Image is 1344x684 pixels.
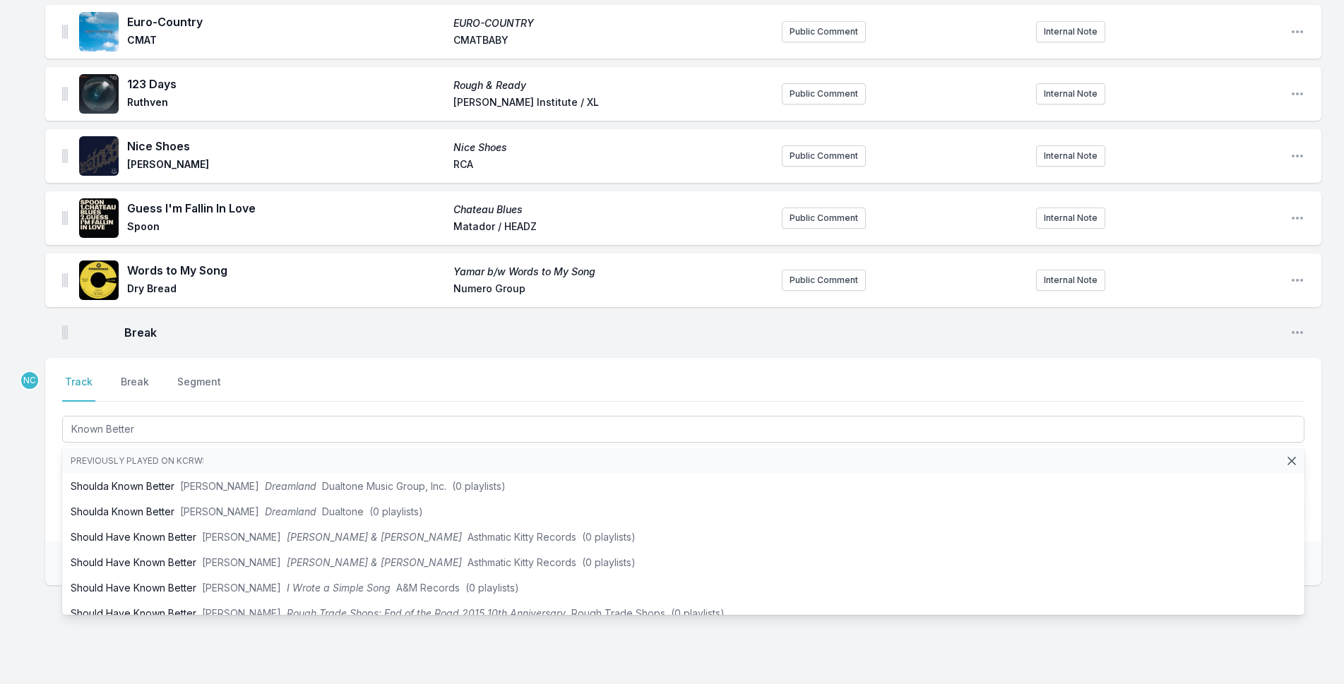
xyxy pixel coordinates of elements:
[79,260,119,300] img: Yamar b/w Words to My Song
[468,531,576,543] span: Asthmatic Kitty Records
[287,607,566,619] span: Rough Trade Shops: End of the Road 2015 10th Anniversary
[202,556,281,568] span: [PERSON_NAME]
[287,531,462,543] span: [PERSON_NAME] & [PERSON_NAME]
[202,582,281,594] span: [PERSON_NAME]
[62,87,68,101] img: Drag Handle
[62,211,68,225] img: Drag Handle
[180,480,259,492] span: [PERSON_NAME]
[265,505,316,517] span: Dreamland
[180,505,259,517] span: [PERSON_NAME]
[453,265,771,279] span: Yamar b/w Words to My Song
[62,474,1304,499] li: Shoulda Known Better
[1290,149,1304,163] button: Open playlist item options
[465,582,519,594] span: (0 playlists)
[1036,83,1105,104] button: Internal Note
[79,12,119,52] img: EURO-COUNTRY
[62,499,1304,524] li: Shoulda Known Better
[127,220,445,236] span: Spoon
[265,480,316,492] span: Dreamland
[127,157,445,174] span: [PERSON_NAME]
[62,273,68,287] img: Drag Handle
[453,140,771,155] span: Nice Shoes
[452,480,506,492] span: (0 playlists)
[571,607,665,619] span: Rough Trade Shops
[62,416,1304,443] input: Track Title
[453,33,771,50] span: CMATBABY
[202,607,281,619] span: [PERSON_NAME]
[671,607,725,619] span: (0 playlists)
[453,78,771,92] span: Rough & Ready
[174,375,224,402] button: Segment
[127,262,445,279] span: Words to My Song
[468,556,576,568] span: Asthmatic Kitty Records
[287,556,462,568] span: [PERSON_NAME] & [PERSON_NAME]
[127,33,445,50] span: CMAT
[62,550,1304,575] li: Should Have Known Better
[1036,145,1105,167] button: Internal Note
[62,448,1304,474] li: Previously played on KCRW:
[287,582,391,594] span: I Wrote a Simple Song
[62,524,1304,550] li: Should Have Known Better
[782,21,866,42] button: Public Comment
[322,505,364,517] span: Dualtone
[369,505,423,517] span: (0 playlists)
[202,531,281,543] span: [PERSON_NAME]
[453,203,771,217] span: Chateau Blues
[782,270,866,291] button: Public Comment
[453,220,771,236] span: Matador / HEADZ
[1290,87,1304,101] button: Open playlist item options
[127,282,445,299] span: Dry Bread
[1290,211,1304,225] button: Open playlist item options
[62,375,95,402] button: Track
[453,157,771,174] span: RCA
[453,16,771,30] span: EURO-COUNTRY
[782,83,866,104] button: Public Comment
[79,136,119,176] img: Nice Shoes
[127,13,445,30] span: Euro-Country
[1036,208,1105,229] button: Internal Note
[782,145,866,167] button: Public Comment
[453,95,771,112] span: [PERSON_NAME] Institute / XL
[62,601,1304,626] li: Should Have Known Better
[20,371,40,390] p: Novena Carmel
[127,138,445,155] span: Nice Shoes
[1290,25,1304,39] button: Open playlist item options
[127,200,445,217] span: Guess I'm Fallin In Love
[79,74,119,114] img: Rough & Ready
[62,325,68,340] img: Drag Handle
[62,25,68,39] img: Drag Handle
[322,480,446,492] span: Dualtone Music Group, Inc.
[1290,325,1304,340] button: Open playlist item options
[1036,21,1105,42] button: Internal Note
[127,95,445,112] span: Ruthven
[582,556,636,568] span: (0 playlists)
[118,375,152,402] button: Break
[582,531,636,543] span: (0 playlists)
[124,324,1279,341] span: Break
[782,208,866,229] button: Public Comment
[1036,270,1105,291] button: Internal Note
[79,198,119,238] img: Chateau Blues
[396,582,460,594] span: A&M Records
[62,149,68,163] img: Drag Handle
[62,575,1304,601] li: Should Have Known Better
[453,282,771,299] span: Numero Group
[127,76,445,92] span: 123 Days
[1290,273,1304,287] button: Open playlist item options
